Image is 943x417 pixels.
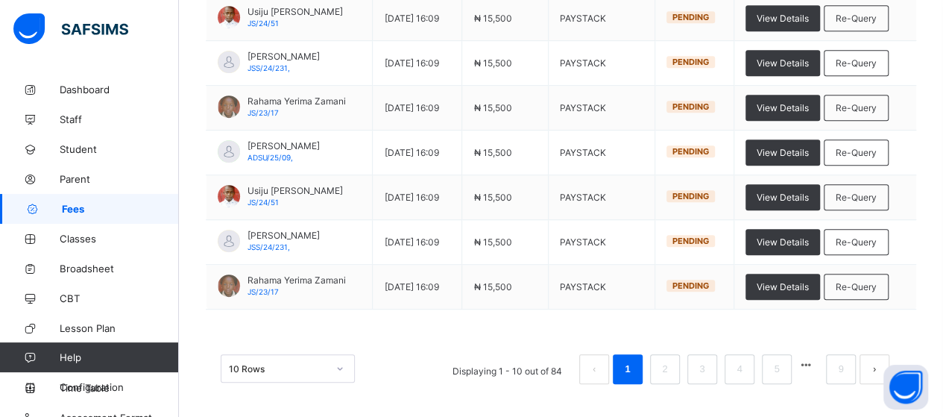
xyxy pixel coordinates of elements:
span: Rahama Yerima Zamani [247,95,346,107]
li: 4 [725,354,754,384]
span: Re-Query [836,147,877,158]
span: ₦ 15,500 [473,192,511,203]
span: Pending [672,146,709,157]
span: [PERSON_NAME] [247,140,320,151]
span: ₦ 15,500 [473,281,511,292]
span: View Details [757,57,809,69]
span: Re-Query [836,102,877,113]
span: Dashboard [60,84,179,95]
a: 4 [732,360,746,379]
span: Usiju [PERSON_NAME] [247,6,343,17]
td: PAYSTACK [548,175,655,220]
span: Parent [60,173,179,185]
span: ₦ 15,500 [473,236,511,248]
span: JS/24/51 [247,19,279,28]
a: 5 [769,360,783,379]
a: 3 [695,360,709,379]
li: Displaying 1 - 10 out of 84 [441,354,573,384]
a: 1 [620,360,634,379]
span: View Details [757,147,809,158]
span: View Details [757,13,809,24]
li: 2 [650,354,680,384]
td: [DATE] 16:09 [373,220,462,265]
button: Open asap [883,365,928,410]
div: 10 Rows [229,363,327,374]
td: PAYSTACK [548,131,655,175]
span: Re-Query [836,57,877,69]
a: 9 [833,360,848,379]
a: 2 [657,360,672,379]
span: Pending [672,191,709,201]
td: [DATE] 16:09 [373,41,462,86]
span: Pending [672,236,709,246]
span: Rahama Yerima Zamani [247,275,346,286]
span: [PERSON_NAME] [247,230,320,241]
span: Fees [62,203,179,215]
span: JSS/24/231, [247,63,290,72]
td: PAYSTACK [548,265,655,310]
span: View Details [757,192,809,203]
td: PAYSTACK [548,220,655,265]
li: 向后 5 页 [795,354,816,375]
li: 5 [762,354,792,384]
li: 9 [826,354,856,384]
span: Pending [672,280,709,291]
td: PAYSTACK [548,86,655,131]
span: JS/23/17 [247,287,279,296]
li: 下一页 [860,354,889,384]
td: [DATE] 16:09 [373,175,462,220]
span: Student [60,143,179,155]
span: JSS/24/231, [247,242,290,251]
span: Re-Query [836,13,877,24]
span: Pending [672,57,709,67]
li: 上一页 [579,354,609,384]
span: JS/23/17 [247,108,279,117]
span: [PERSON_NAME] [247,51,320,62]
li: 3 [687,354,717,384]
span: ₦ 15,500 [473,102,511,113]
span: Pending [672,101,709,112]
span: Re-Query [836,192,877,203]
img: safsims [13,13,128,45]
span: Lesson Plan [60,322,179,334]
span: View Details [757,102,809,113]
span: JS/24/51 [247,198,279,207]
span: Re-Query [836,281,877,292]
td: [DATE] 16:09 [373,86,462,131]
td: [DATE] 16:09 [373,265,462,310]
span: Staff [60,113,179,125]
span: CBT [60,292,179,304]
span: Configuration [60,381,178,393]
td: [DATE] 16:09 [373,131,462,175]
span: Re-Query [836,236,877,248]
li: 1 [613,354,643,384]
span: Usiju [PERSON_NAME] [247,185,343,196]
span: Pending [672,12,709,22]
span: ₦ 15,500 [473,57,511,69]
td: PAYSTACK [548,41,655,86]
button: prev page [579,354,609,384]
span: ₦ 15,500 [473,13,511,24]
span: Help [60,351,178,363]
span: View Details [757,236,809,248]
button: next page [860,354,889,384]
span: ₦ 15,500 [473,147,511,158]
span: Classes [60,233,179,245]
span: Broadsheet [60,263,179,275]
span: ADSU/25/09, [247,153,293,162]
span: View Details [757,281,809,292]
